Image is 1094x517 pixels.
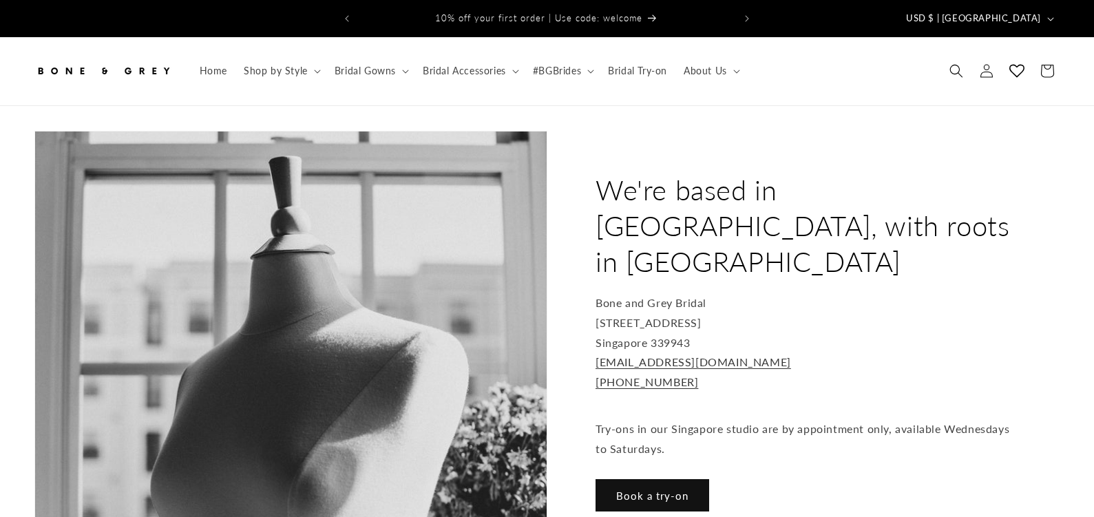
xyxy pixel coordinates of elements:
button: Previous announcement [332,6,362,32]
a: Bone and Grey Bridal [30,51,178,92]
summary: Shop by Style [235,56,326,85]
span: Home [200,65,227,77]
a: Book a try-on [596,479,709,511]
img: Bone and Grey Bridal [34,56,172,86]
span: Shop by Style [244,65,308,77]
summary: #BGBrides [525,56,600,85]
span: Bridal Accessories [423,65,506,77]
a: [PHONE_NUMBER] [596,375,698,388]
span: 10% off your first order | Use code: welcome [435,12,642,23]
summary: Search [941,56,971,86]
span: #BGBrides [533,65,581,77]
p: Try-ons in our Singapore studio are by appointment only, available Wednesdays to Saturdays. [596,399,1012,458]
h2: We're based in [GEOGRAPHIC_DATA], with roots in [GEOGRAPHIC_DATA] [596,172,1012,279]
a: Bridal Try-on [600,56,675,85]
p: Bone and Grey Bridal [STREET_ADDRESS] Singapore 339943 [596,293,1012,392]
button: Next announcement [732,6,762,32]
button: USD $ | [GEOGRAPHIC_DATA] [898,6,1060,32]
summary: Bridal Gowns [326,56,414,85]
span: About Us [684,65,727,77]
a: Home [191,56,235,85]
summary: Bridal Accessories [414,56,525,85]
span: Bridal Gowns [335,65,396,77]
summary: About Us [675,56,746,85]
a: [EMAIL_ADDRESS][DOMAIN_NAME] [596,355,791,368]
span: Bridal Try-on [608,65,667,77]
span: USD $ | [GEOGRAPHIC_DATA] [906,12,1041,25]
